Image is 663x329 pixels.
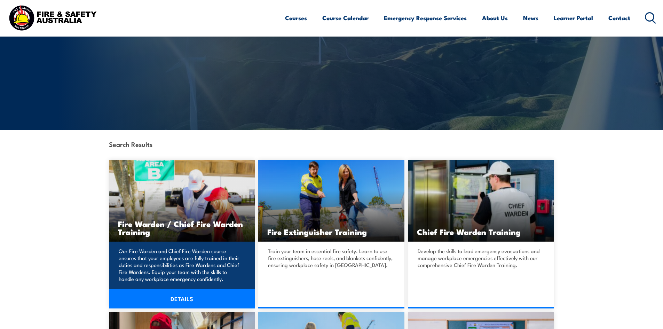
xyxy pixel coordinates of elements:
a: Courses [285,9,307,27]
img: Chief Fire Warden Training [408,160,554,242]
a: DETAILS [109,289,255,308]
h3: Fire Warden / Chief Fire Warden Training [118,220,246,236]
a: News [523,9,538,27]
h3: Fire Extinguisher Training [267,228,395,236]
h3: Chief Fire Warden Training [417,228,545,236]
p: Our Fire Warden and Chief Fire Warden course ensures that your employees are fully trained in the... [119,248,243,282]
a: Course Calendar [322,9,369,27]
a: Learner Portal [554,9,593,27]
img: Fire Warden and Chief Fire Warden Training [109,160,255,242]
img: Fire Extinguisher Training [258,160,404,242]
a: Contact [608,9,630,27]
a: Emergency Response Services [384,9,467,27]
a: Fire Warden / Chief Fire Warden Training [109,160,255,242]
p: Develop the skills to lead emergency evacuations and manage workplace emergencies effectively wit... [418,248,542,268]
a: About Us [482,9,508,27]
strong: Search Results [109,139,152,149]
p: Train your team in essential fire safety. Learn to use fire extinguishers, hose reels, and blanke... [268,248,393,268]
